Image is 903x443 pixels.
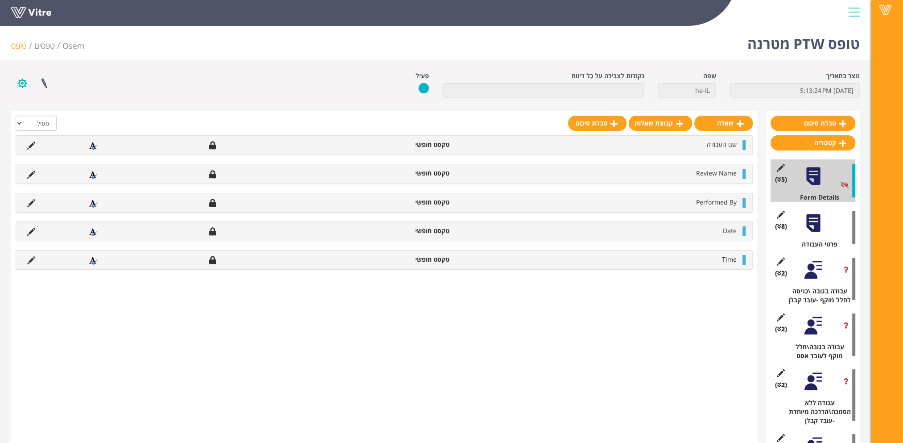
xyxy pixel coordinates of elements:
h1: טופס PTW מטרנה [747,22,860,60]
a: טפסים [34,40,55,51]
div: פרטי העבודה [777,240,855,249]
a: טבלת סיכום [771,116,855,131]
label: נוצר בתאריך [826,71,860,80]
a: שאלה [694,116,753,131]
li: טקסט חופשי [346,255,454,264]
a: קטגוריה [771,135,855,150]
span: Review Name [696,169,737,177]
img: yes [418,83,429,94]
div: עבודה ללא הסמכה\הדרכה מיוחדת -עובד קבלן [777,398,855,425]
li: טקסט חופשי [346,169,454,178]
label: פעיל [416,71,429,80]
span: (2 ) [775,269,787,278]
li: טקסט חופשי [346,198,454,207]
div: עבודה בגובה \כניסה לחלל מוקף -עובד קבלן [777,287,855,305]
a: קבוצת שאלות [629,116,692,131]
a: טבלת סיכום [568,116,627,131]
span: Time [722,255,737,263]
div: Form Details [777,193,855,202]
label: נקודות לצבירה על כל דיווח [572,71,644,80]
li: טקסט חופשי [346,140,454,149]
span: Performed By [696,198,737,206]
label: שפה [703,71,716,80]
div: עבודה בגובה\חלל מוקף לעובד אסם [777,343,855,360]
li: טקסט חופשי [346,226,454,235]
li: טופס [11,40,34,52]
span: Date [723,226,737,235]
span: (2 ) [775,380,787,389]
span: (8 ) [775,222,787,231]
span: 402 [62,40,85,51]
span: שם העבודה [707,140,737,149]
span: (2 ) [775,325,787,334]
span: (5 ) [775,175,787,184]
